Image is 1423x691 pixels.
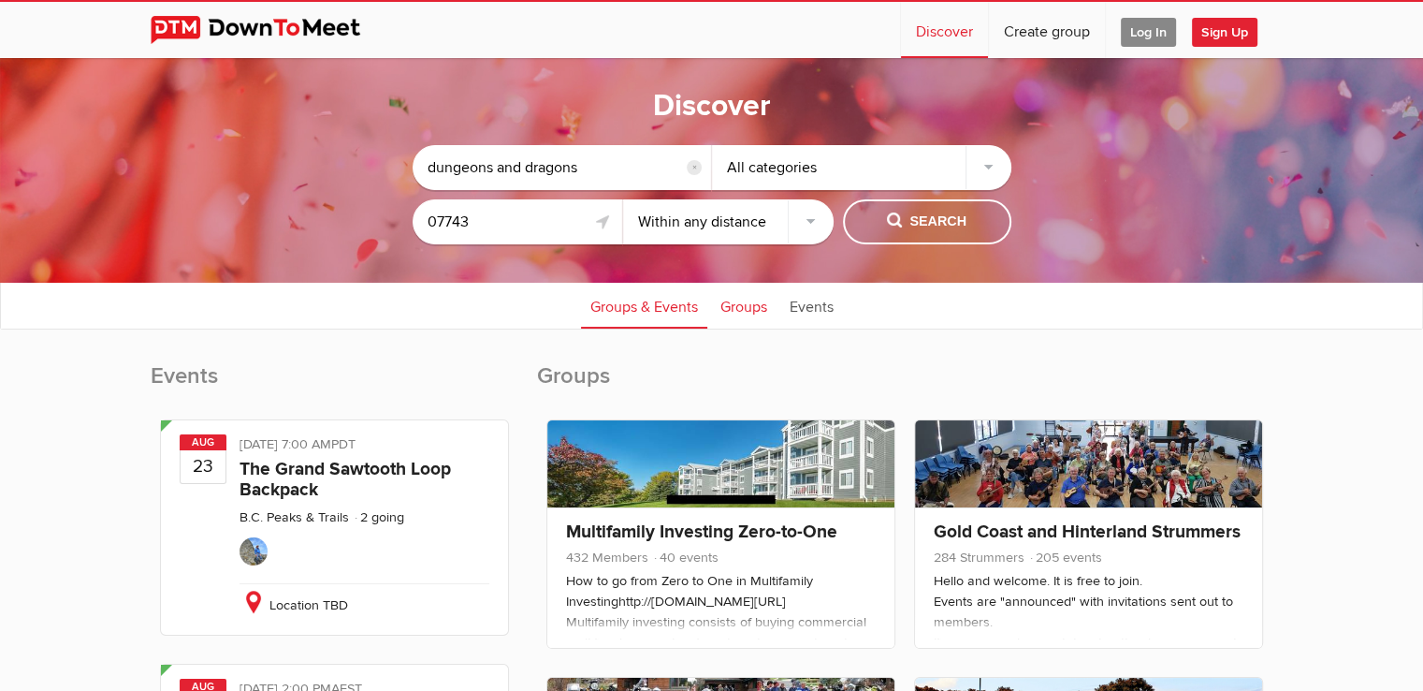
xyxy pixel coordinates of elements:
[1106,2,1191,58] a: Log In
[269,597,348,613] span: Location TBD
[181,449,225,483] b: 23
[712,145,1011,190] div: All categories
[151,16,389,44] img: DownToMeet
[331,436,356,452] span: America/Vancouver
[934,550,1024,566] span: 284 Strummers
[581,282,707,329] a: Groups & Events
[780,282,843,329] a: Events
[353,509,404,525] li: 2 going
[652,550,719,566] span: 40 events
[901,2,988,58] a: Discover
[653,87,771,126] h1: Discover
[180,434,226,450] span: Aug
[887,212,966,232] span: Search
[989,2,1105,58] a: Create group
[1121,18,1176,47] span: Log In
[1192,2,1272,58] a: Sign Up
[566,521,837,543] a: Multifamily Investing Zero-to-One
[1028,550,1102,566] span: 205 events
[934,521,1241,543] a: Gold Coast and Hinterland Strummers
[240,434,489,459] div: [DATE] 7:00 AM
[1192,18,1257,47] span: Sign Up
[843,199,1011,244] button: Search
[413,145,712,190] input: Search...
[151,361,518,410] h2: Events
[711,282,777,329] a: Groups
[240,509,349,525] a: B.C. Peaks & Trails
[240,537,268,566] img: Andrew
[240,458,451,501] a: The Grand Sawtooth Loop Backpack
[537,361,1273,410] h2: Groups
[566,550,648,566] span: 432 Members
[413,199,623,244] input: Location or ZIP-Code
